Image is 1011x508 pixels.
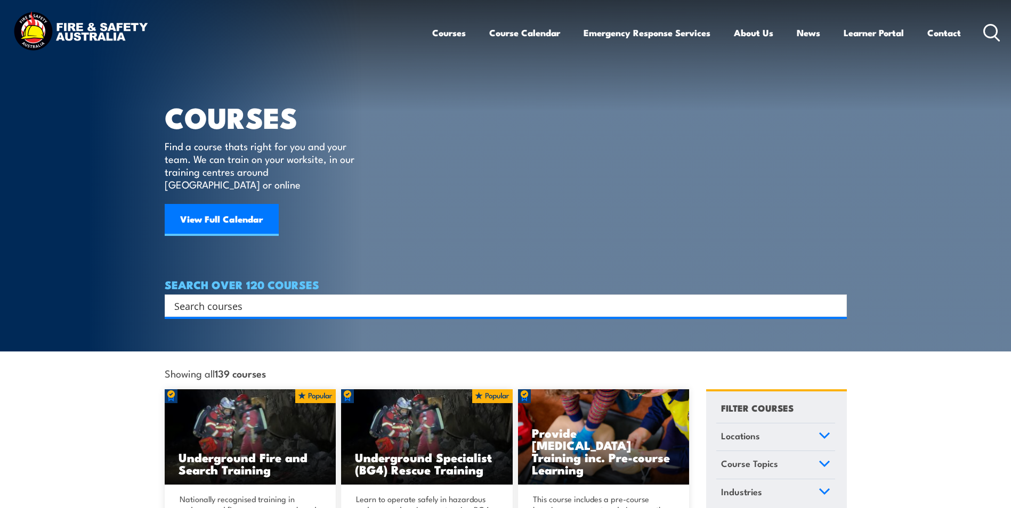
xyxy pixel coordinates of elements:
[165,367,266,379] span: Showing all
[716,423,835,451] a: Locations
[341,389,513,485] a: Underground Specialist (BG4) Rescue Training
[828,298,843,313] button: Search magnifier button
[716,479,835,507] a: Industries
[518,389,690,485] a: Provide [MEDICAL_DATA] Training inc. Pre-course Learning
[716,451,835,479] a: Course Topics
[734,19,773,47] a: About Us
[176,298,826,313] form: Search form
[797,19,820,47] a: News
[165,104,370,129] h1: COURSES
[721,400,794,415] h4: FILTER COURSES
[844,19,904,47] a: Learner Portal
[355,451,499,476] h3: Underground Specialist (BG4) Rescue Training
[721,485,762,499] span: Industries
[165,389,336,485] img: Underground mine rescue
[165,204,279,236] a: View Full Calendar
[165,389,336,485] a: Underground Fire and Search Training
[721,456,778,471] span: Course Topics
[215,366,266,380] strong: 139 courses
[432,19,466,47] a: Courses
[341,389,513,485] img: Underground mine rescue
[584,19,710,47] a: Emergency Response Services
[174,298,823,314] input: Search input
[165,140,359,191] p: Find a course thats right for you and your team. We can train on your worksite, in our training c...
[518,389,690,485] img: Low Voltage Rescue and Provide CPR
[927,19,961,47] a: Contact
[489,19,560,47] a: Course Calendar
[179,451,322,476] h3: Underground Fire and Search Training
[165,278,847,290] h4: SEARCH OVER 120 COURSES
[721,429,760,443] span: Locations
[532,427,676,476] h3: Provide [MEDICAL_DATA] Training inc. Pre-course Learning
